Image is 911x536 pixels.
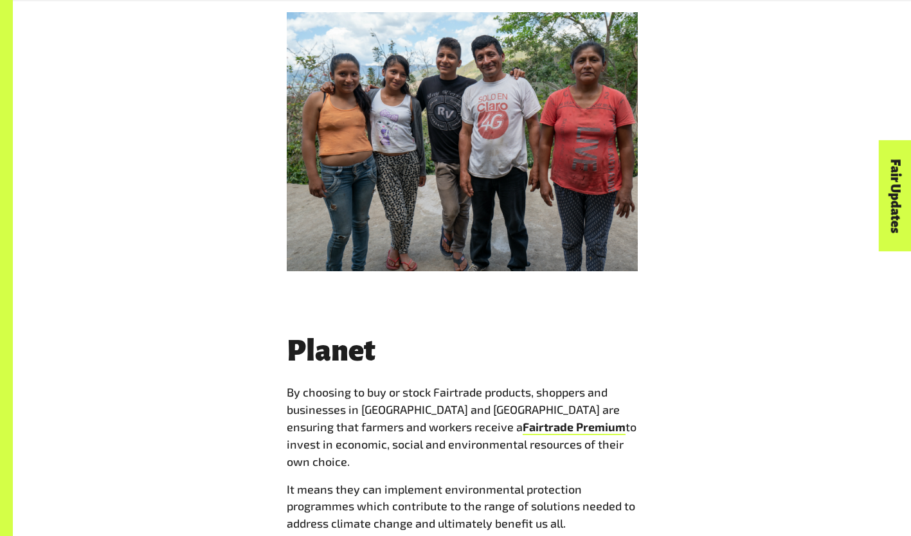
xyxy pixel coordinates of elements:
[287,481,638,533] p: It means they can implement environmental protection programmes which contribute to the range of ...
[287,12,638,271] img: A Peruvian coffee farmer and his family
[287,335,638,368] h2: Planet
[287,384,638,470] p: By choosing to buy or stock Fairtrade products, shoppers and businesses in [GEOGRAPHIC_DATA] and ...
[523,420,626,435] a: Fairtrade Premium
